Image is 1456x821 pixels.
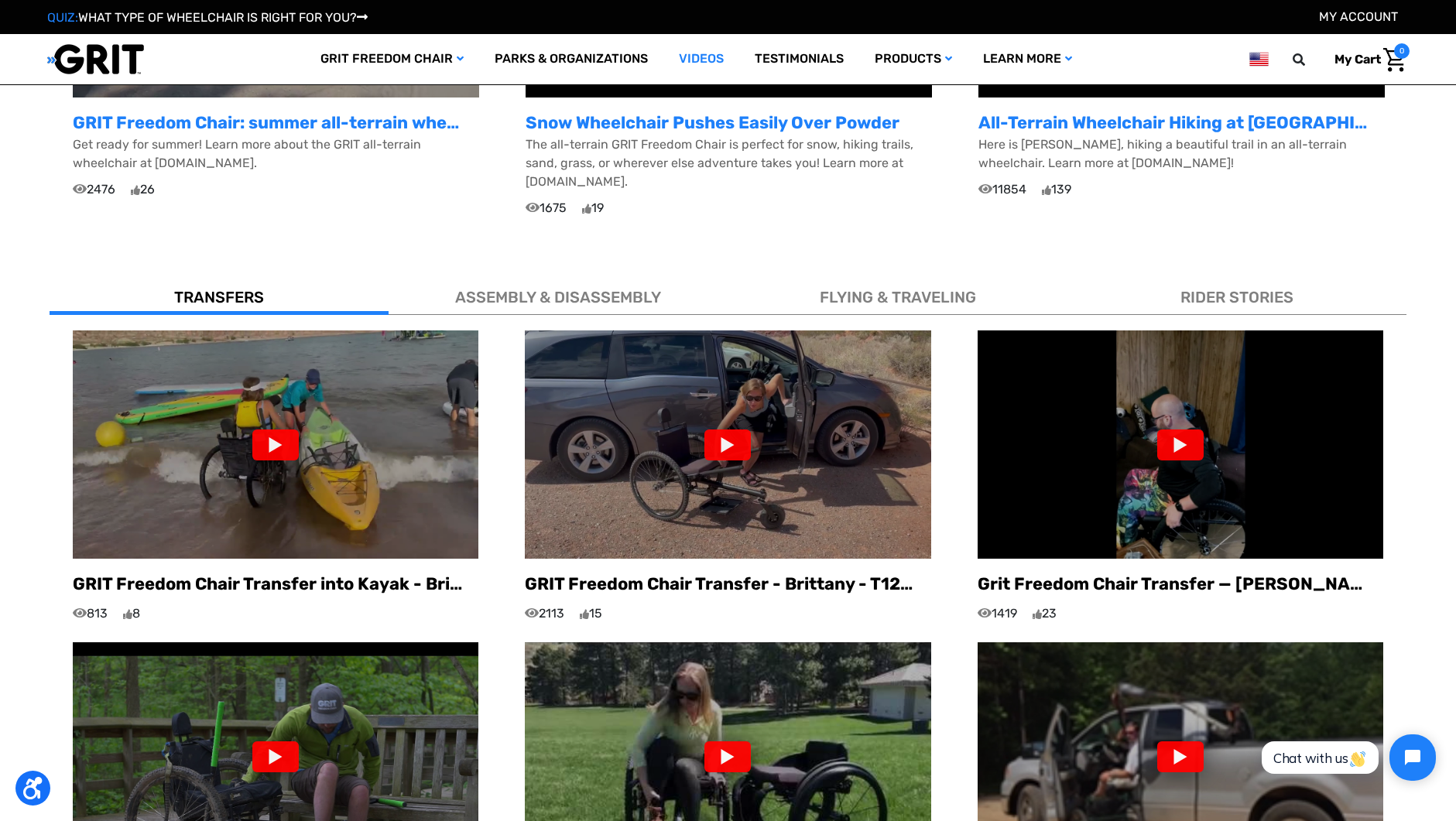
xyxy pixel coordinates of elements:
span: FLYING & TRAVELING [820,288,976,306]
span: 11854 [978,180,1026,199]
span: My Cart [1334,52,1381,67]
span: RIDER STORIES [1180,288,1293,306]
a: Parks & Organizations [479,34,663,84]
a: Learn More [968,34,1088,84]
input: Search [1300,43,1323,76]
span: 139 [1042,180,1071,199]
span: 23 [1033,604,1057,623]
span: TRANSFERS [174,288,264,306]
iframe: Tidio Chat [1245,721,1449,794]
p: Snow Wheelchair Pushes Easily Over Powder [526,110,932,135]
span: 0 [1394,43,1410,59]
img: GRIT All-Terrain Wheelchair and Mobility Equipment [47,43,144,75]
span: 1675 [526,199,567,217]
a: Testimonials [739,34,859,84]
span: QUIZ: [47,10,78,25]
span: Phone Number [259,63,343,78]
img: maxresdefault.jpg [525,330,930,559]
p: Get ready for summer! Learn more about the GRIT all-terrain wheelchair at [DOMAIN_NAME]. [73,135,479,173]
span: 2476 [73,180,115,199]
a: Videos [663,34,739,84]
span: ASSEMBLY & DISASSEMBLY [455,288,661,306]
span: 813 [73,604,108,623]
p: GRIT Freedom Chair Transfer into Kayak - Brittany - T12 Incomplete [73,571,478,597]
p: The all-terrain GRIT Freedom Chair is perfect for snow, hiking trails, sand, grass, or wherever e... [526,135,932,191]
p: GRIT Freedom Chair: summer all-terrain wheelchair [73,110,479,135]
span: 26 [131,180,155,199]
a: Products [859,34,968,84]
img: us.png [1249,50,1268,69]
a: GRIT Freedom Chair [305,34,479,84]
img: Cart [1383,48,1406,72]
span: 15 [580,604,602,623]
p: GRIT Freedom Chair Transfer - Brittany - T12 Incomplete SCI [525,571,930,597]
img: maxresdefault.jpg [73,330,478,559]
img: maxresdefault.jpg [978,330,1383,559]
a: Account [1319,9,1398,24]
span: 8 [123,604,140,623]
a: QUIZ:WHAT TYPE OF WHEELCHAIR IS RIGHT FOR YOU? [47,10,368,25]
span: 1419 [978,604,1017,623]
span: 2113 [525,604,564,623]
p: Here is [PERSON_NAME], hiking a beautiful trail in an all-terrain wheelchair. Learn more at [DOMA... [978,135,1385,173]
p: Grit Freedom Chair Transfer — [PERSON_NAME] [978,571,1383,597]
p: All-Terrain Wheelchair Hiking at [GEOGRAPHIC_DATA] in [US_STATE] [978,110,1385,135]
span: 19 [582,199,604,217]
a: Cart with 0 items [1323,43,1410,76]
